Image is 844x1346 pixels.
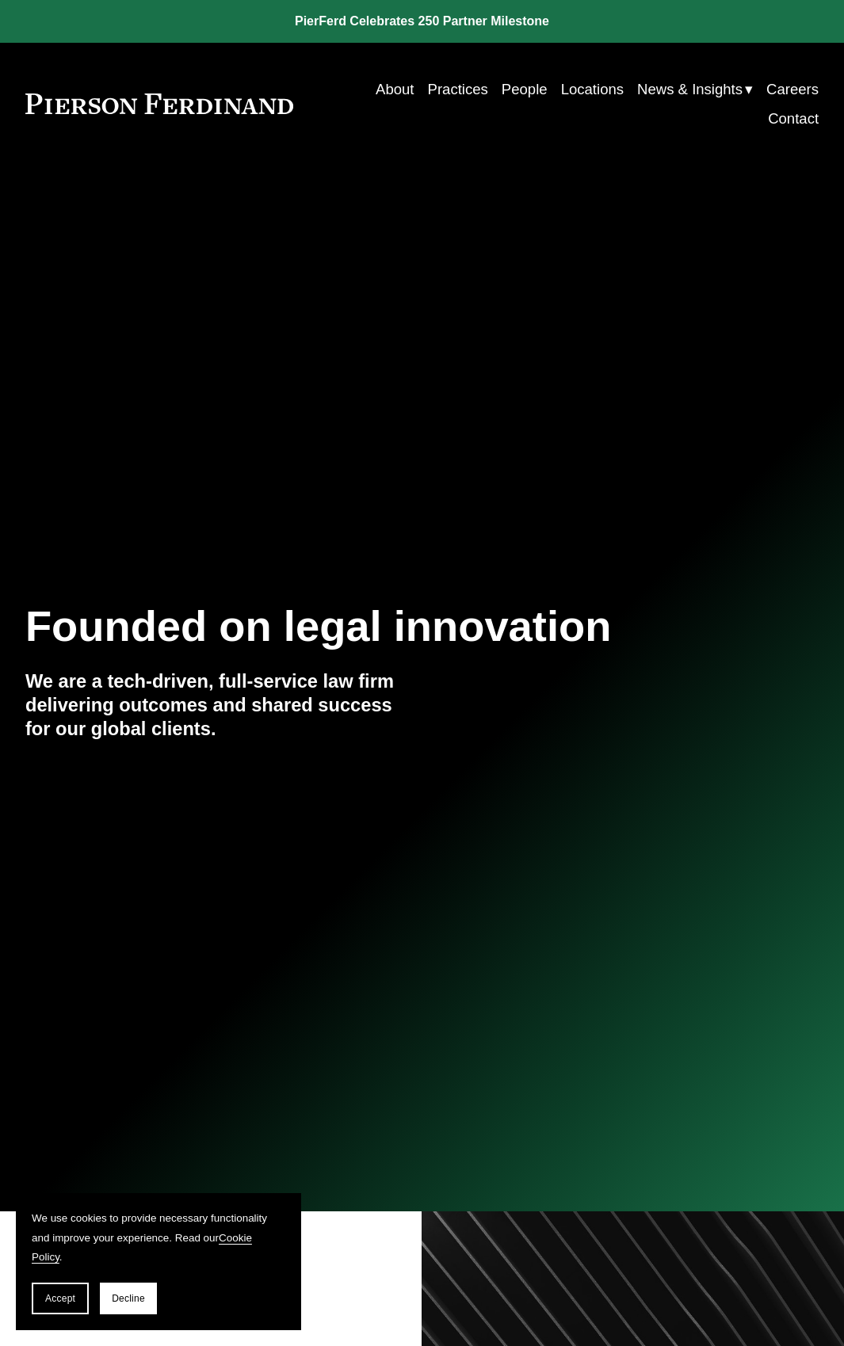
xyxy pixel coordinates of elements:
[112,1293,145,1304] span: Decline
[32,1232,252,1263] a: Cookie Policy
[100,1283,157,1314] button: Decline
[502,74,548,104] a: People
[768,104,819,133] a: Contact
[32,1283,89,1314] button: Accept
[637,76,743,102] span: News & Insights
[25,669,422,741] h4: We are a tech-driven, full-service law firm delivering outcomes and shared success for our global...
[45,1293,75,1304] span: Accept
[25,602,686,651] h1: Founded on legal innovation
[428,74,488,104] a: Practices
[561,74,624,104] a: Locations
[376,74,414,104] a: About
[32,1209,285,1267] p: We use cookies to provide necessary functionality and improve your experience. Read our .
[637,74,753,104] a: folder dropdown
[766,74,819,104] a: Careers
[16,1193,301,1330] section: Cookie banner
